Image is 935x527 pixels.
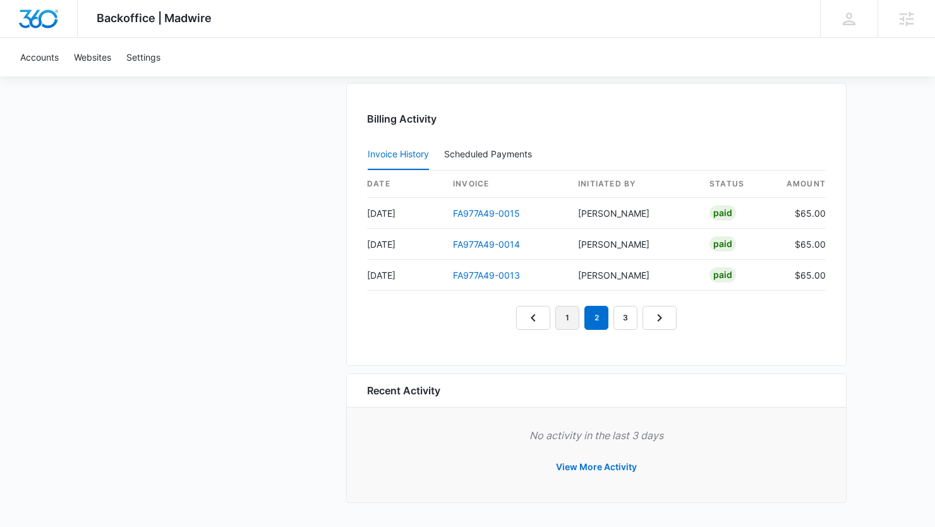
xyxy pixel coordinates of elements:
[367,111,826,126] h3: Billing Activity
[367,383,440,398] h6: Recent Activity
[367,428,826,443] p: No activity in the last 3 days
[709,205,736,221] div: Paid
[568,260,699,291] td: [PERSON_NAME]
[13,38,66,76] a: Accounts
[443,171,568,198] th: invoice
[775,229,826,260] td: $65.00
[367,171,443,198] th: date
[453,239,520,250] a: FA977A49-0014
[453,270,520,281] a: FA977A49-0013
[699,171,775,198] th: status
[516,306,550,330] a: Previous Page
[444,150,537,159] div: Scheduled Payments
[568,198,699,229] td: [PERSON_NAME]
[367,198,443,229] td: [DATE]
[368,140,429,170] button: Invoice History
[516,306,677,330] nav: Pagination
[775,198,826,229] td: $65.00
[613,306,637,330] a: Page 3
[367,229,443,260] td: [DATE]
[97,11,212,25] span: Backoffice | Madwire
[66,38,119,76] a: Websites
[367,260,443,291] td: [DATE]
[775,260,826,291] td: $65.00
[568,229,699,260] td: [PERSON_NAME]
[568,171,699,198] th: Initiated By
[709,236,736,251] div: Paid
[119,38,168,76] a: Settings
[584,306,608,330] em: 2
[709,267,736,282] div: Paid
[555,306,579,330] a: Page 1
[453,208,520,219] a: FA977A49-0015
[543,452,649,482] button: View More Activity
[775,171,826,198] th: amount
[642,306,677,330] a: Next Page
